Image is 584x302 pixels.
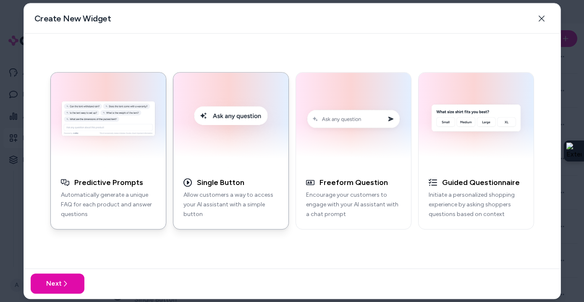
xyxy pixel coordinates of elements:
img: Generative Q&A Example [56,78,161,163]
p: Allow customers a way to access your AI assistant with a simple button [183,190,278,219]
button: AI Initial Question ExampleGuided QuestionnaireInitiate a personalized shopping experience by ask... [418,73,534,230]
h3: Guided Questionnaire [442,178,520,187]
p: Automatically generate a unique FAQ for each product and answer questions [61,190,156,219]
button: Generative Q&A ExamplePredictive PromptsAutomatically generate a unique FAQ for each product and ... [50,73,166,230]
button: Single Button Embed ExampleSingle ButtonAllow customers a way to access your AI assistant with a ... [173,73,289,230]
p: Initiate a personalized shopping experience by asking shoppers questions based on context [429,190,524,219]
button: Next [31,273,84,294]
h3: Predictive Prompts [74,178,143,187]
img: Conversation Prompt Example [301,78,406,163]
img: Single Button Embed Example [178,78,283,163]
h3: Single Button [197,178,244,187]
p: Encourage your customers to engage with your AI assistant with a chat prompt [306,190,401,219]
img: AI Initial Question Example [424,78,529,163]
button: Conversation Prompt ExampleFreeform QuestionEncourage your customers to engage with your AI assis... [296,73,411,230]
h3: Freeform Question [319,178,388,187]
h2: Create New Widget [34,13,111,24]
